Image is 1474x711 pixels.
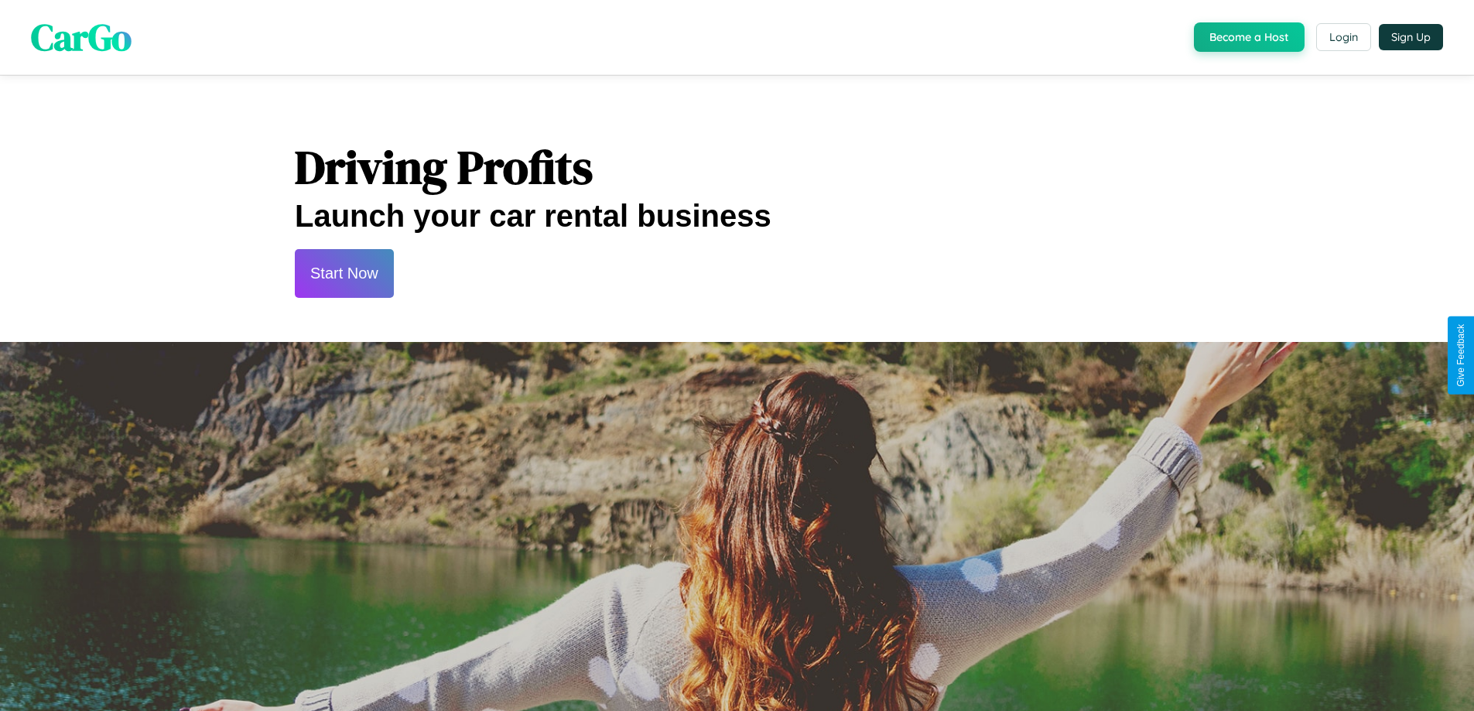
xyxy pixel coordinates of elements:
button: Sign Up [1379,24,1443,50]
div: Give Feedback [1455,324,1466,387]
span: CarGo [31,12,132,63]
button: Login [1316,23,1371,51]
h1: Driving Profits [295,135,1179,199]
button: Become a Host [1194,22,1305,52]
h2: Launch your car rental business [295,199,1179,234]
button: Start Now [295,249,394,298]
